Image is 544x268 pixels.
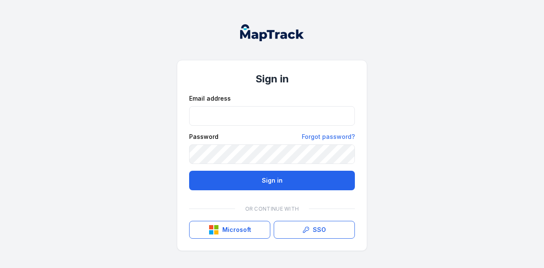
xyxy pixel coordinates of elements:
h1: Sign in [189,72,355,86]
label: Email address [189,94,231,103]
a: Forgot password? [302,133,355,141]
label: Password [189,133,218,141]
nav: Global [227,24,317,41]
button: Microsoft [189,221,270,239]
button: Sign in [189,171,355,190]
div: Or continue with [189,200,355,217]
a: SSO [274,221,355,239]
